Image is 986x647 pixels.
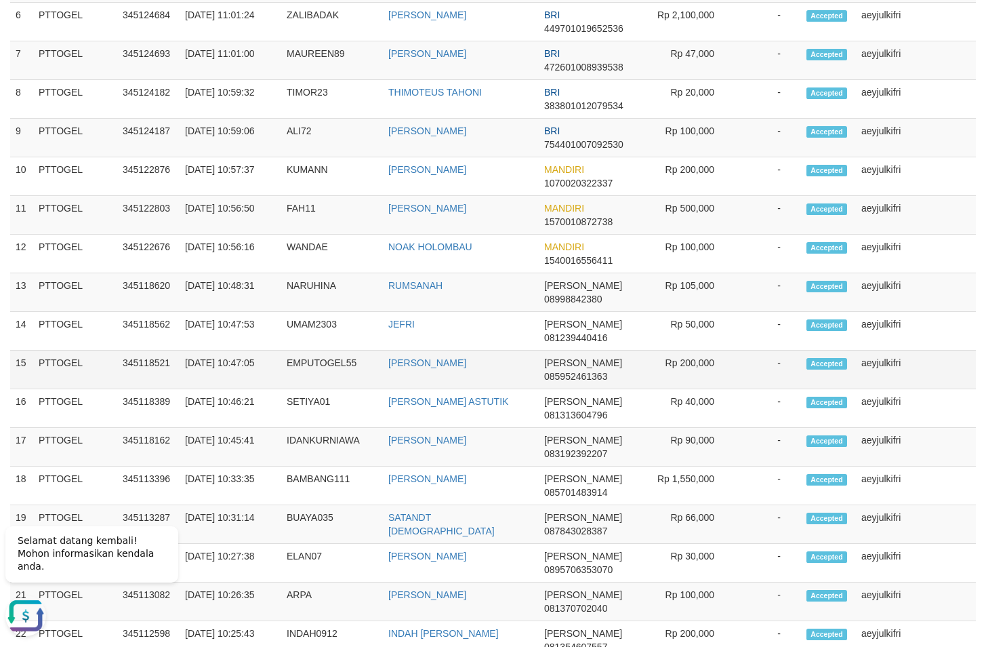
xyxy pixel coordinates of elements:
td: [DATE] 10:56:16 [180,235,281,273]
span: Accepted [806,513,847,524]
td: PTTOGEL [33,505,117,544]
td: aeyjulkifri [856,235,976,273]
td: 12 [10,235,33,273]
span: Copy 083192392207 to clipboard [544,448,607,459]
td: PTTOGEL [33,351,117,389]
span: Copy 754401007092530 to clipboard [544,139,623,150]
td: 345113396 [117,467,180,505]
td: UMAM2303 [281,312,383,351]
span: [PERSON_NAME] [544,589,622,600]
td: 345122676 [117,235,180,273]
td: [DATE] 10:47:53 [180,312,281,351]
span: [PERSON_NAME] [544,396,622,407]
span: Accepted [806,87,847,99]
td: - [735,235,801,273]
span: Copy 1570010872738 to clipboard [544,216,613,227]
td: PTTOGEL [33,157,117,196]
span: [PERSON_NAME] [544,280,622,291]
td: aeyjulkifri [856,312,976,351]
td: Rp 100,000 [635,235,735,273]
td: - [735,41,801,80]
span: Copy 081239440416 to clipboard [544,332,607,343]
td: BAMBANG111 [281,467,383,505]
td: [DATE] 10:33:35 [180,467,281,505]
td: PTTOGEL [33,467,117,505]
td: aeyjulkifri [856,3,976,41]
td: aeyjulkifri [856,80,976,119]
td: 13 [10,273,33,312]
span: Copy 0895706353070 to clipboard [544,564,613,575]
button: Open LiveChat chat widget [5,81,46,122]
a: SATANDT [DEMOGRAPHIC_DATA] [388,512,495,536]
td: 345113287 [117,505,180,544]
td: - [735,3,801,41]
td: Rp 200,000 [635,351,735,389]
td: aeyjulkifri [856,273,976,312]
span: Accepted [806,435,847,447]
td: SETIYA01 [281,389,383,428]
a: [PERSON_NAME] [388,473,466,484]
td: aeyjulkifri [856,428,976,467]
a: [PERSON_NAME] [388,357,466,368]
span: MANDIRI [544,203,584,214]
span: Selamat datang kembali! Mohon informasikan kendala anda. [18,21,154,58]
a: THIMOTEUS TAHONI [388,87,482,98]
td: [DATE] 11:01:24 [180,3,281,41]
td: PTTOGEL [33,312,117,351]
td: [DATE] 10:59:06 [180,119,281,157]
span: Accepted [806,203,847,215]
td: - [735,196,801,235]
span: [PERSON_NAME] [544,357,622,368]
td: ARPA [281,583,383,621]
td: aeyjulkifri [856,351,976,389]
span: Copy 08998842380 to clipboard [544,294,602,305]
span: [PERSON_NAME] [544,628,622,639]
span: Accepted [806,590,847,602]
td: Rp 200,000 [635,157,735,196]
span: MANDIRI [544,241,584,252]
td: Rp 100,000 [635,119,735,157]
td: - [735,80,801,119]
td: 18 [10,467,33,505]
td: 16 [10,389,33,428]
td: PTTOGEL [33,119,117,157]
span: [PERSON_NAME] [544,551,622,562]
td: 8 [10,80,33,119]
td: - [735,583,801,621]
a: [PERSON_NAME] [388,203,466,214]
td: 17 [10,428,33,467]
td: 345124684 [117,3,180,41]
td: aeyjulkifri [856,41,976,80]
span: [PERSON_NAME] [544,435,622,446]
td: PTTOGEL [33,80,117,119]
td: 345124693 [117,41,180,80]
span: Copy 081370702040 to clipboard [544,603,607,614]
td: 15 [10,351,33,389]
td: 19 [10,505,33,544]
td: PTTOGEL [33,273,117,312]
td: [DATE] 10:31:14 [180,505,281,544]
span: Accepted [806,319,847,331]
td: - [735,505,801,544]
td: [DATE] 10:26:35 [180,583,281,621]
td: - [735,544,801,583]
td: Rp 30,000 [635,544,735,583]
a: [PERSON_NAME] [388,435,466,446]
span: BRI [544,48,560,59]
td: Rp 66,000 [635,505,735,544]
td: 11 [10,196,33,235]
a: RUMSANAH [388,280,443,291]
span: BRI [544,125,560,136]
span: Accepted [806,551,847,563]
td: TIMOR23 [281,80,383,119]
a: [PERSON_NAME] [388,48,466,59]
a: [PERSON_NAME] [388,164,466,175]
td: Rp 105,000 [635,273,735,312]
span: BRI [544,87,560,98]
a: NOAK HOLOMBAU [388,241,472,252]
td: Rp 20,000 [635,80,735,119]
td: Rp 40,000 [635,389,735,428]
a: [PERSON_NAME] [388,125,466,136]
td: [DATE] 10:45:41 [180,428,281,467]
td: 345124187 [117,119,180,157]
